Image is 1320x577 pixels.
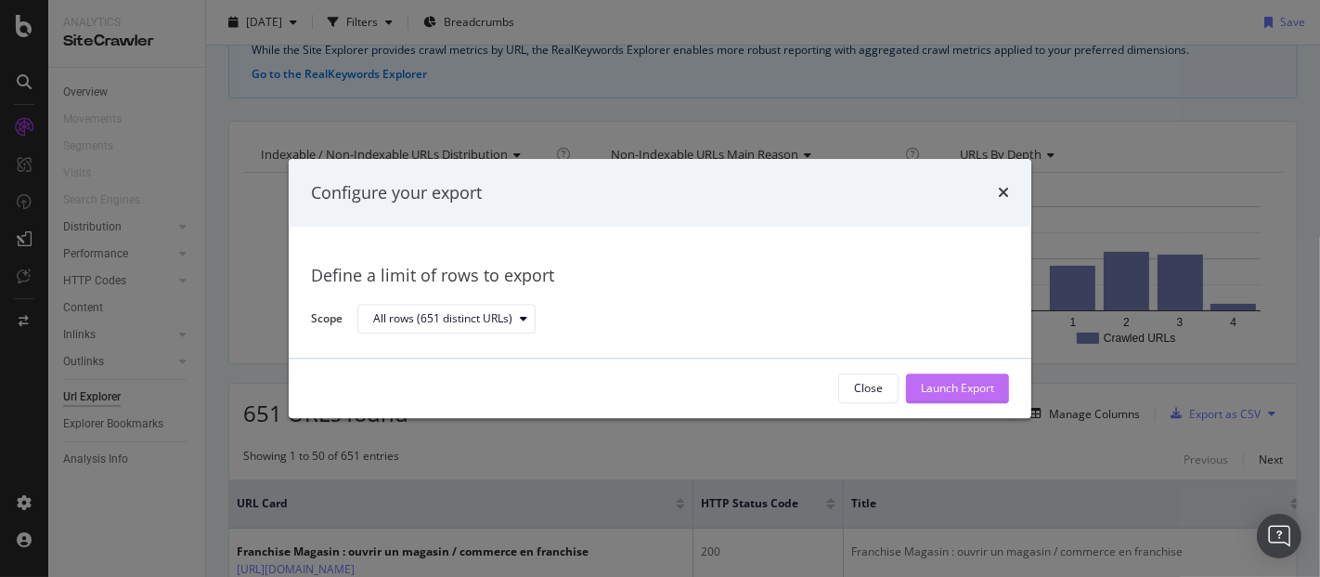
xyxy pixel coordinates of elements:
div: Close [854,381,883,397]
div: Define a limit of rows to export [311,265,1009,289]
button: All rows (651 distinct URLs) [357,305,536,334]
div: modal [289,159,1031,418]
div: All rows (651 distinct URLs) [373,314,512,325]
label: Scope [311,310,343,331]
div: times [998,181,1009,205]
div: Configure your export [311,181,482,205]
div: Open Intercom Messenger [1257,514,1301,558]
button: Launch Export [906,374,1009,403]
div: Launch Export [921,381,994,397]
button: Close [838,374,899,403]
